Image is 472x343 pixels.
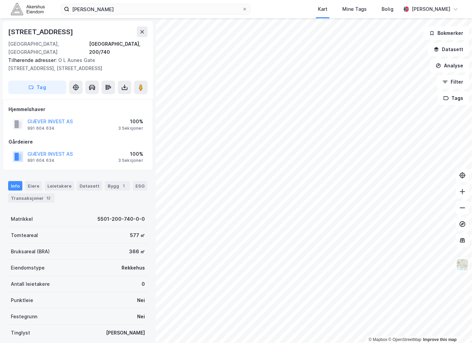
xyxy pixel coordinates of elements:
button: Datasett [428,43,469,56]
iframe: Chat Widget [438,310,472,343]
img: Z [456,258,469,271]
div: Tinglyst [11,329,30,337]
div: 577 ㎡ [130,231,145,239]
div: Kart [318,5,327,13]
div: Eiere [25,181,42,191]
input: Søk på adresse, matrikkel, gårdeiere, leietakere eller personer [69,4,242,14]
div: Punktleie [11,296,33,304]
div: Nei [137,313,145,321]
div: Datasett [77,181,102,191]
div: Leietakere [45,181,74,191]
div: [PERSON_NAME] [106,329,145,337]
div: Rekkehus [122,264,145,272]
span: Tilhørende adresser: [8,57,58,63]
div: Info [8,181,22,191]
button: Analyse [430,59,469,72]
div: Hjemmelshaver [8,105,147,113]
div: Festegrunn [11,313,37,321]
div: ESG [133,181,147,191]
div: Bolig [382,5,393,13]
div: 0 [142,280,145,288]
div: Nei [137,296,145,304]
div: 100% [118,150,143,158]
div: 100% [118,117,143,126]
div: Kontrollprogram for chat [438,310,472,343]
div: 3 Seksjoner [118,126,143,131]
div: 3 Seksjoner [118,158,143,163]
div: [PERSON_NAME] [412,5,450,13]
div: Antall leietakere [11,280,50,288]
button: Filter [437,75,469,89]
a: Improve this map [423,337,457,342]
div: Matrikkel [11,215,33,223]
div: 12 [45,195,52,201]
div: Mine Tags [342,5,367,13]
button: Tag [8,81,66,94]
div: Bygg [105,181,130,191]
button: Bokmerker [424,26,469,40]
div: 991 604 634 [27,126,55,131]
div: Tomteareal [11,231,38,239]
a: OpenStreetMap [388,337,421,342]
div: Transaksjoner [8,193,55,203]
div: 366 ㎡ [129,248,145,256]
div: [GEOGRAPHIC_DATA], 200/740 [89,40,148,56]
img: akershus-eiendom-logo.9091f326c980b4bce74ccdd9f866810c.svg [11,3,45,15]
button: Tags [438,91,469,105]
a: Mapbox [369,337,387,342]
div: Eiendomstype [11,264,45,272]
div: Bruksareal (BRA) [11,248,50,256]
div: 5501-200-740-0-0 [98,215,145,223]
div: 1 [121,183,127,189]
div: [STREET_ADDRESS] [8,26,74,37]
div: O L Aunes Gate [STREET_ADDRESS], [STREET_ADDRESS] [8,56,142,72]
div: Gårdeiere [8,138,147,146]
div: 991 604 634 [27,158,55,163]
div: [GEOGRAPHIC_DATA], [GEOGRAPHIC_DATA] [8,40,89,56]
